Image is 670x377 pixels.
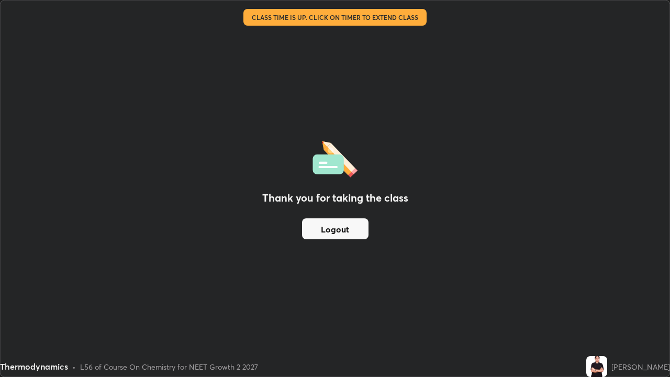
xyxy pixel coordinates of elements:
[302,218,368,239] button: Logout
[80,361,258,372] div: L56 of Course On Chemistry for NEET Growth 2 2027
[611,361,670,372] div: [PERSON_NAME]
[312,138,358,178] img: offlineFeedback.1438e8b3.svg
[72,361,76,372] div: •
[262,190,408,206] h2: Thank you for taking the class
[586,356,607,377] img: ff2c941f67fa4c8188b2ddadd25ac577.jpg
